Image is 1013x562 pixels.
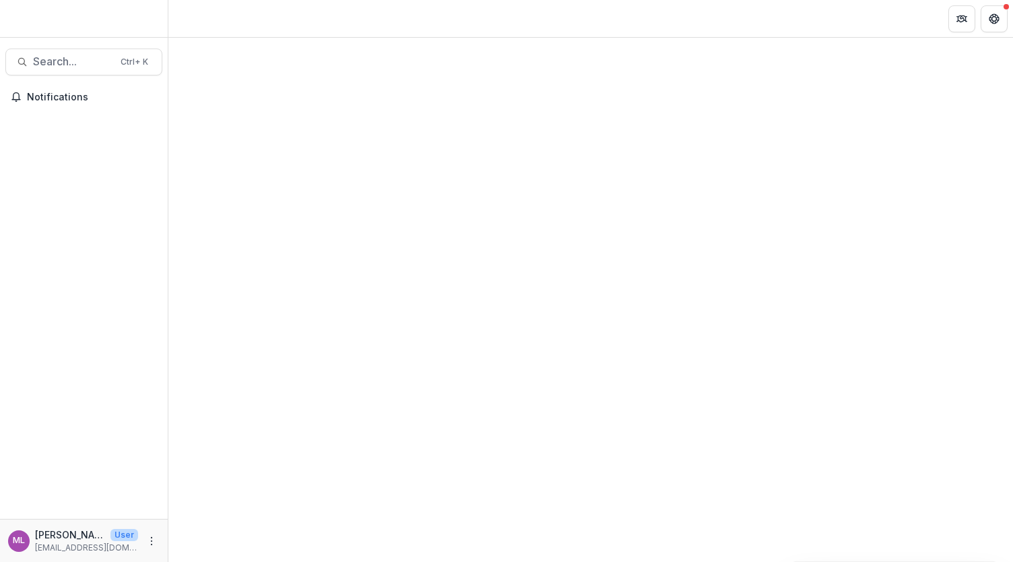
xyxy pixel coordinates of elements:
[5,49,162,75] button: Search...
[35,542,138,554] p: [EMAIL_ADDRESS][DOMAIN_NAME]
[35,528,105,542] p: [PERSON_NAME]
[13,536,25,545] div: Maria Lvova
[33,55,112,68] span: Search...
[981,5,1008,32] button: Get Help
[27,92,157,103] span: Notifications
[143,533,160,549] button: More
[110,529,138,541] p: User
[174,9,231,28] nav: breadcrumb
[948,5,975,32] button: Partners
[118,55,151,69] div: Ctrl + K
[5,86,162,108] button: Notifications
